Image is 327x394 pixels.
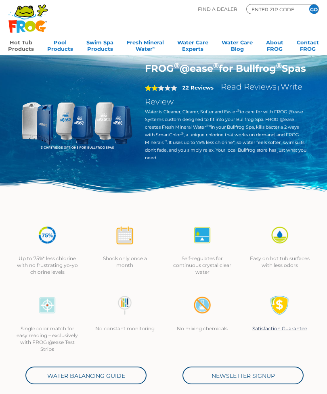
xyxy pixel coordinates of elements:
[251,6,299,13] input: Zip Code Form
[145,63,307,74] h1: FROG @ease for Bullfrog Spas
[94,255,155,269] p: Shock only once a month
[181,131,184,136] sup: ®
[309,4,319,14] input: GO
[145,85,158,91] span: 2
[145,108,307,162] p: Water is Cleaner, Clearer, Softer and Easier to care for with FROG @ease Systems custom designed ...
[172,325,233,332] p: No mixing chemicals
[237,108,240,113] sup: ®
[249,255,310,269] p: Easy on hot tub surfaces with less odors
[206,124,211,128] sup: ®∞
[278,85,279,91] span: |
[38,296,57,315] img: icon-atease-color-match
[21,63,133,175] img: bullfrog-product-hero.png
[177,37,208,53] a: Water CareExperts
[266,37,283,53] a: AboutFROG
[193,225,212,245] img: icon-atease-self-regulates
[153,45,155,50] sup: ∞
[17,325,78,352] p: Single color match for easy reading – exclusively with FROG @ease Test Strips
[86,37,113,53] a: Swim SpaProducts
[270,296,289,315] img: Satisfaction Guarantee Icon
[174,61,180,70] sup: ®
[127,37,164,53] a: Fresh MineralWater∞
[193,296,212,315] img: no-mixing1
[182,367,304,384] a: Newsletter Signup
[182,84,214,91] strong: 22 Reviews
[297,37,319,53] a: ContactFROG
[94,325,155,332] p: No constant monitoring
[17,255,78,275] p: Up to 75%* less chlorine with no frustrating yo-yo chlorine levels
[38,225,57,245] img: icon-atease-75percent-less
[172,255,233,275] p: Self-regulates for continuous crystal clear water
[8,37,34,53] a: Hot TubProducts
[115,225,134,245] img: icon-atease-shock-once
[198,4,237,14] p: Find A Dealer
[270,225,289,245] img: icon-atease-easy-on
[213,61,219,70] sup: ®
[252,325,307,331] a: Satisfaction Guarantee
[115,296,134,315] img: no-constant-monitoring1
[163,139,167,143] sup: ™
[222,37,253,53] a: Water CareBlog
[276,61,282,70] sup: ®
[47,37,73,53] a: PoolProducts
[25,367,147,384] a: Water Balancing Guide
[221,82,277,92] a: Read Reviews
